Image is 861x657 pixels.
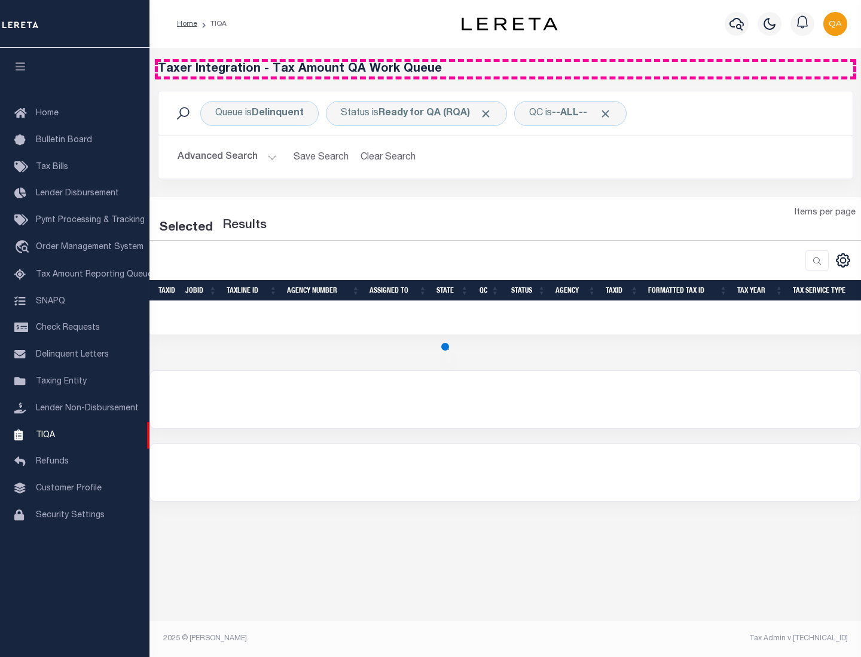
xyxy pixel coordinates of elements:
[14,240,33,256] i: travel_explore
[732,280,788,301] th: Tax Year
[158,62,853,76] h5: Taxer Integration - Tax Amount QA Work Queue
[154,633,506,644] div: 2025 © [PERSON_NAME].
[178,146,277,169] button: Advanced Search
[599,108,612,120] span: Click to Remove
[36,431,55,439] span: TIQA
[356,146,421,169] button: Clear Search
[551,280,601,301] th: Agency
[480,108,492,120] span: Click to Remove
[823,12,847,36] img: svg+xml;base64,PHN2ZyB4bWxucz0iaHR0cDovL3d3dy53My5vcmcvMjAwMC9zdmciIHBvaW50ZXItZXZlbnRzPSJub25lIi...
[601,280,643,301] th: TaxID
[197,19,227,29] li: TIQA
[36,297,65,305] span: SNAPQ
[643,280,732,301] th: Formatted Tax ID
[181,280,222,301] th: JobID
[36,216,145,225] span: Pymt Processing & Tracking
[378,109,492,118] b: Ready for QA (RQA)
[286,146,356,169] button: Save Search
[326,101,507,126] div: Click to Edit
[159,219,213,238] div: Selected
[222,216,267,235] label: Results
[36,458,69,466] span: Refunds
[36,404,139,413] span: Lender Non-Disbursement
[36,324,100,332] span: Check Requests
[36,351,109,359] span: Delinquent Letters
[177,20,197,27] a: Home
[154,280,181,301] th: TaxID
[36,271,152,279] span: Tax Amount Reporting Queue
[222,280,282,301] th: TaxLine ID
[36,511,105,520] span: Security Settings
[36,484,102,493] span: Customer Profile
[552,109,587,118] b: --ALL--
[514,633,848,644] div: Tax Admin v.[TECHNICAL_ID]
[474,280,504,301] th: QC
[252,109,304,118] b: Delinquent
[36,136,92,145] span: Bulletin Board
[432,280,474,301] th: State
[36,109,59,118] span: Home
[504,280,551,301] th: Status
[462,17,557,30] img: logo-dark.svg
[795,207,856,220] span: Items per page
[36,163,68,171] span: Tax Bills
[36,377,87,386] span: Taxing Entity
[200,101,319,126] div: Click to Edit
[365,280,432,301] th: Assigned To
[36,243,143,251] span: Order Management System
[514,101,627,126] div: Click to Edit
[282,280,365,301] th: Agency Number
[36,189,119,198] span: Lender Disbursement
